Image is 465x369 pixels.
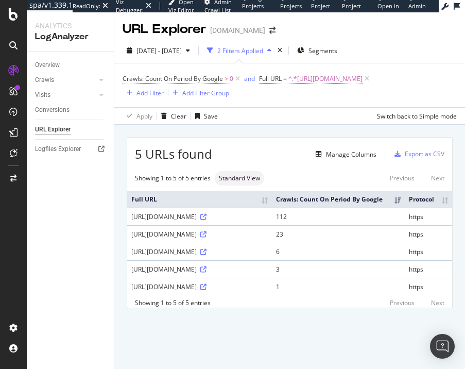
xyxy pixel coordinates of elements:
div: neutral label [215,171,264,186]
span: 0 [230,72,233,86]
td: 23 [272,225,405,243]
span: Project Settings [342,2,363,18]
button: Manage Columns [312,148,376,160]
div: Crawls [35,75,54,86]
button: Segments [293,42,341,59]
a: Overview [35,60,107,71]
span: Open in dev [377,2,399,18]
span: Crawls: Count On Period By Google [123,74,223,83]
button: Switch back to Simple mode [373,108,457,124]
span: ^.*[URL][DOMAIN_NAME] [288,72,363,86]
div: Add Filter [136,89,164,97]
div: URL Explorer [35,124,71,135]
td: https [405,243,452,260]
button: and [244,74,255,83]
div: Logfiles Explorer [35,144,81,155]
div: Export as CSV [405,149,444,158]
a: Logfiles Explorer [35,144,107,155]
div: Analytics [35,21,106,31]
td: https [405,208,452,225]
a: Crawls [35,75,96,86]
div: [URL][DOMAIN_NAME] [131,282,268,291]
div: [URL][DOMAIN_NAME] [131,265,268,274]
div: Save [204,112,218,121]
button: Save [191,108,218,124]
div: 2 Filters Applied [217,46,263,55]
a: Conversions [35,105,107,115]
span: [DATE] - [DATE] [136,46,182,55]
div: Open Intercom Messenger [430,334,455,359]
div: Showing 1 to 5 of 5 entries [135,174,211,182]
div: Manage Columns [326,150,376,159]
div: Visits [35,90,50,100]
div: URL Explorer [123,21,206,38]
div: LogAnalyzer [35,31,106,43]
span: 5 URLs found [135,145,212,163]
span: = [283,74,287,83]
div: Apply [136,112,152,121]
span: Standard View [219,175,260,181]
a: URL Explorer [35,124,107,135]
div: and [244,74,255,83]
button: Apply [123,108,152,124]
div: Conversions [35,105,70,115]
div: arrow-right-arrow-left [269,27,275,34]
div: Add Filter Group [182,89,229,97]
span: Segments [308,46,337,55]
td: https [405,260,452,278]
div: [URL][DOMAIN_NAME] [131,212,268,221]
td: 1 [272,278,405,295]
div: [URL][DOMAIN_NAME] [131,230,268,239]
td: 6 [272,243,405,260]
button: Export as CSV [390,146,444,162]
td: https [405,225,452,243]
th: Crawls: Count On Period By Google: activate to sort column ascending [272,191,405,208]
div: ReadOnly: [73,2,100,10]
button: [DATE] - [DATE] [123,42,194,59]
th: Protocol: activate to sort column ascending [405,191,452,208]
a: Visits [35,90,96,100]
span: Full URL [259,74,282,83]
span: > [225,74,228,83]
div: Showing 1 to 5 of 5 entries [135,298,211,307]
span: Project Page [311,2,330,18]
th: Full URL: activate to sort column ascending [127,191,272,208]
div: times [275,45,284,56]
div: Overview [35,60,60,71]
button: Add Filter [123,87,164,99]
div: [DOMAIN_NAME] [210,25,265,36]
span: Projects List [280,2,302,18]
td: 3 [272,260,405,278]
button: Clear [157,108,186,124]
span: Admin Page [408,2,426,18]
div: Switch back to Simple mode [377,112,457,121]
button: 2 Filters Applied [203,42,275,59]
td: https [405,278,452,295]
div: [URL][DOMAIN_NAME] [131,247,268,256]
button: Add Filter Group [168,87,229,99]
td: 112 [272,208,405,225]
div: Clear [171,112,186,121]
